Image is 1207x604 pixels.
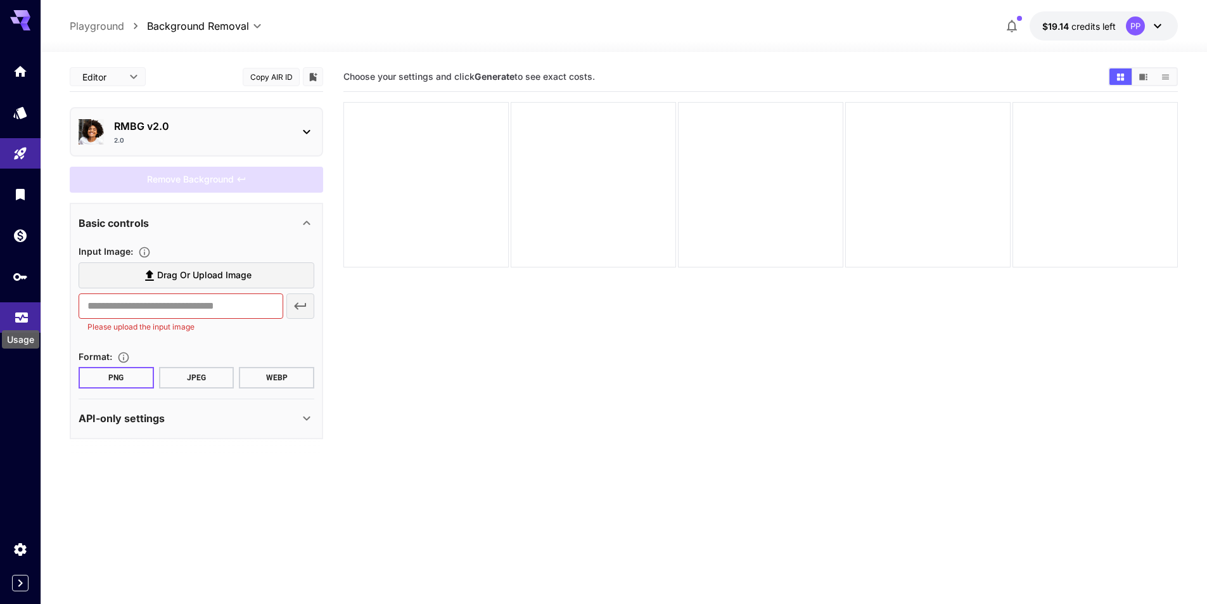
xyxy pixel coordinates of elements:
[79,367,154,389] button: PNG
[13,146,28,162] div: Playground
[14,305,29,321] div: Usage
[239,367,314,389] button: WEBP
[475,71,514,82] b: Generate
[1042,21,1071,32] span: $19.14
[13,269,28,285] div: API Keys
[114,119,289,134] p: RMBG v2.0
[79,215,149,231] p: Basic controls
[2,330,39,349] div: Usage
[1132,68,1154,85] button: Show media in video view
[13,186,28,202] div: Library
[82,70,122,84] span: Editor
[87,321,274,333] p: Please upload the input image
[79,403,314,434] div: API-only settings
[343,71,595,82] span: Choose your settings and click to see exact costs.
[13,105,28,120] div: Models
[114,136,124,145] p: 2.0
[70,18,147,34] nav: breadcrumb
[147,18,249,34] span: Background Removal
[307,69,319,84] button: Add to library
[1154,68,1177,85] button: Show media in list view
[1126,16,1145,35] div: PP
[79,411,165,426] p: API-only settings
[13,63,28,79] div: Home
[1071,21,1116,32] span: credits left
[133,246,156,259] button: Specifies the input image to be processed.
[79,351,112,362] span: Format :
[79,113,314,150] div: RMBG v2.02.0
[1042,20,1116,33] div: $19.14363
[12,575,29,591] button: Expand sidebar
[79,208,314,238] div: Basic controls
[1030,11,1178,41] button: $19.14363PP
[1108,67,1178,86] div: Show media in grid viewShow media in video viewShow media in list view
[79,246,133,257] span: Input Image :
[112,351,135,364] button: Choose the file format for the output image.
[157,267,252,283] span: Drag or upload image
[1109,68,1132,85] button: Show media in grid view
[159,367,234,389] button: JPEG
[13,228,28,243] div: Wallet
[243,68,300,86] button: Copy AIR ID
[13,541,28,557] div: Settings
[79,262,314,288] label: Drag or upload image
[70,18,124,34] a: Playground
